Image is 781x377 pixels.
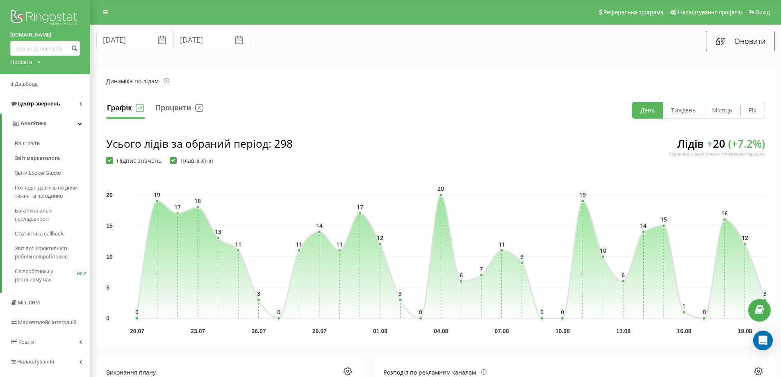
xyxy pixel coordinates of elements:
[106,77,169,85] div: Динаміка по лідам
[18,319,77,325] span: Маркетплейс інтеграцій
[15,81,38,87] span: Дашборд
[15,226,90,241] a: Статистика callback
[669,151,765,157] div: Порівняно з аналогічним попереднім періодом
[170,157,213,164] label: Плавні лінії
[480,265,483,273] text: 7
[434,328,448,334] text: 04.08
[154,191,160,199] text: 19
[663,102,704,119] button: Тиждень
[2,114,90,133] a: Аналiтика
[106,192,113,198] text: 20
[660,215,667,223] text: 15
[600,247,606,254] text: 10
[603,9,664,16] span: Реферальна програма
[18,299,40,306] span: Mini CRM
[728,136,765,151] span: ( + 7.2 %)
[15,244,86,261] span: Звіт про ефективність роботи співробітників
[707,136,713,151] span: +
[742,234,748,242] text: 12
[20,120,47,126] span: Аналiтика
[678,9,742,16] span: Налаштування профілю
[15,154,60,162] span: Звіт маркетолога
[15,169,61,177] span: Звіти Looker Studio
[561,308,564,316] text: 0
[296,240,302,248] text: 11
[106,222,113,229] text: 15
[669,136,765,164] div: Лідів 20
[460,271,463,279] text: 6
[677,328,691,334] text: 16.08
[106,157,162,164] label: Підпис значень
[215,228,221,235] text: 13
[763,290,767,297] text: 3
[10,41,80,56] input: Пошук за номером
[106,315,109,322] text: 0
[703,308,706,316] text: 0
[756,9,770,16] span: Вихід
[704,102,740,119] button: Місяць
[753,331,773,350] div: Open Intercom Messenger
[174,203,181,211] text: 17
[312,328,327,334] text: 29.07
[540,308,544,316] text: 0
[721,209,728,217] text: 16
[632,102,663,119] button: День
[499,240,505,248] text: 11
[616,328,631,334] text: 13.08
[251,328,266,334] text: 26.07
[135,308,139,316] text: 0
[419,308,422,316] text: 0
[682,302,685,310] text: 1
[191,328,205,334] text: 23.07
[15,264,90,287] a: Співробітники у реальному часіNEW
[15,136,90,151] a: Ваші звіти
[130,328,144,334] text: 20.07
[17,359,54,365] span: Налаштування
[10,31,80,39] a: [DOMAIN_NAME]
[106,368,156,377] div: Виконання плану
[706,31,775,51] button: Оновити
[738,328,752,334] text: 19.08
[579,191,586,199] text: 19
[384,368,487,377] div: Розподіл по рекламним каналам
[235,240,241,248] text: 11
[15,139,40,148] span: Ваші звіти
[495,328,509,334] text: 07.08
[106,284,109,291] text: 5
[740,102,765,119] button: Рік
[437,185,444,192] text: 20
[106,136,293,151] div: Усього лідів за обраний період : 298
[10,8,80,29] img: Ringostat logo
[18,101,60,107] span: Центр звернень
[106,254,113,260] text: 10
[15,181,90,203] a: Розподіл дзвінків по дням тижня та погодинно
[15,203,90,226] a: Багатоканальні послідовності
[15,207,86,223] span: Багатоканальні послідовності
[15,230,64,238] span: Статистика callback
[622,271,625,279] text: 6
[106,102,145,119] button: Графік
[357,203,363,211] text: 17
[15,184,86,200] span: Розподіл дзвінків по дням тижня та погодинно
[15,241,90,264] a: Звіт про ефективність роботи співробітників
[377,234,383,242] text: 12
[277,308,280,316] text: 0
[10,58,32,66] div: Проекти
[556,328,570,334] text: 10.08
[15,267,77,284] span: Співробітники у реальному часі
[194,197,201,205] text: 18
[520,253,524,260] text: 9
[155,102,204,119] button: Проценти
[18,339,34,345] span: Кошти
[15,151,90,166] a: Звіт маркетолога
[15,166,90,181] a: Звіти Looker Studio
[373,328,387,334] text: 01.08
[640,222,647,229] text: 14
[336,240,343,248] text: 11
